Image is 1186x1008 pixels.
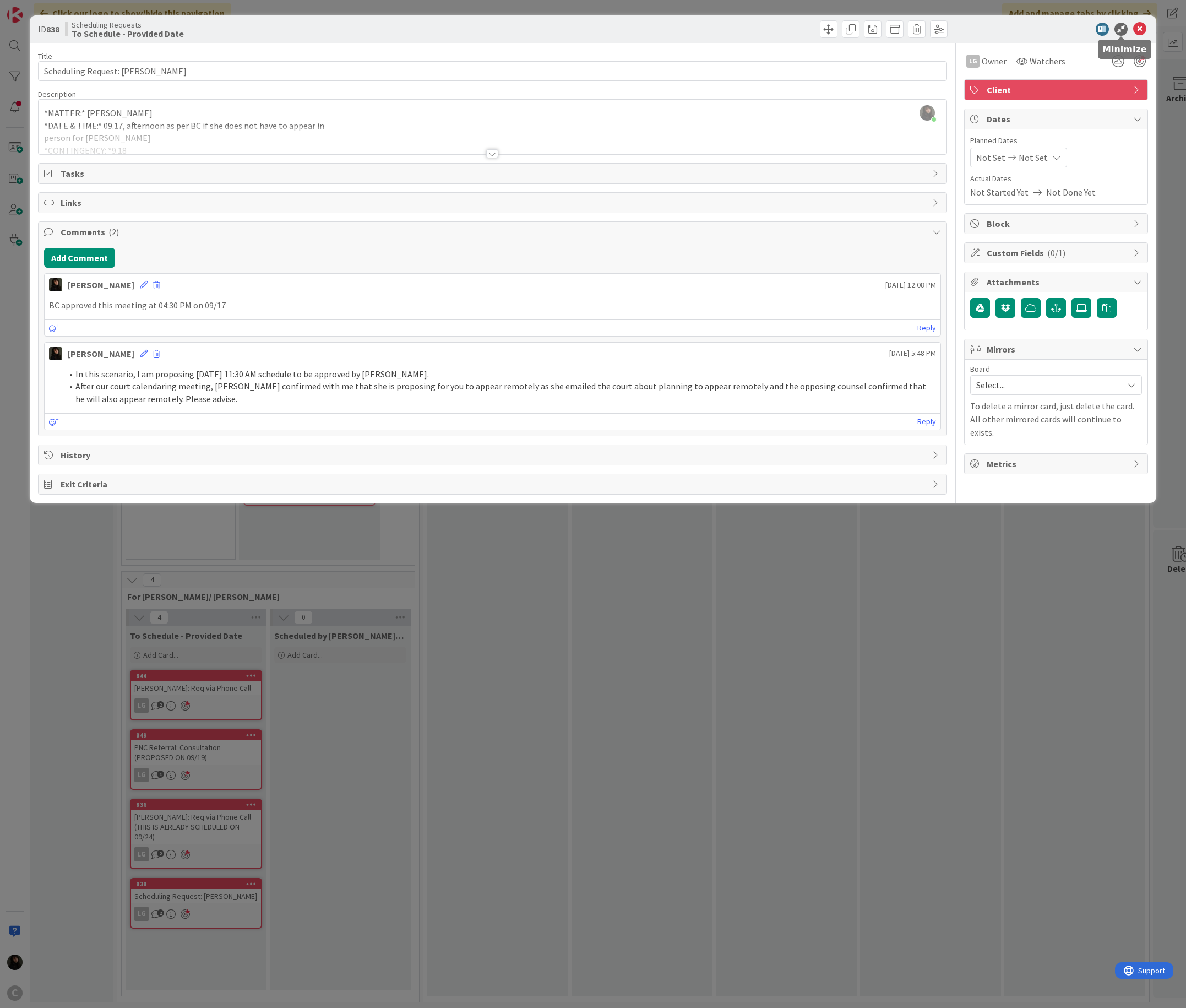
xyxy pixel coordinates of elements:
span: Client [987,83,1128,96]
b: 838 [46,24,59,35]
span: Select... [976,377,1117,393]
span: ( 0/1 ) [1047,247,1065,258]
span: Block [987,217,1128,230]
li: In this scenario, I am proposing [DATE] 11:30 AM schedule to be approved by [PERSON_NAME]. [62,368,936,381]
input: type card name here... [38,61,947,81]
p: To delete a mirror card, just delete the card. All other mirrored cards will continue to exists. [970,399,1142,439]
p: BC approved this meeting at 04:30 PM on 09/17 [49,299,936,312]
span: Comments [61,225,927,239]
span: Not Set [1019,151,1048,164]
div: [PERSON_NAME] [68,278,134,291]
span: Watchers [1030,55,1065,68]
li: After our court calendaring meeting, [PERSON_NAME] confirmed with me that she is proposing for yo... [62,380,936,405]
span: [DATE] 5:48 PM [889,348,936,359]
span: Links [61,196,927,209]
span: Actual Dates [970,173,1142,185]
span: ID [38,23,59,36]
span: Custom Fields [987,246,1128,259]
span: Board [970,365,990,373]
span: Planned Dates [970,135,1142,147]
label: Title [38,51,52,61]
div: LG [966,55,980,68]
span: Dates [987,112,1128,126]
span: [DATE] 12:08 PM [885,279,936,291]
p: *MATTER:* [PERSON_NAME] [44,107,941,120]
span: History [61,448,927,462]
span: Mirrors [987,343,1128,356]
span: Not Done Yet [1046,186,1096,199]
span: Owner [982,55,1007,68]
b: To Schedule - Provided Date [72,29,184,38]
a: Reply [917,415,936,429]
img: xZDIgFEXJ2bLOewZ7ObDEULuHMaA3y1N.PNG [920,105,935,121]
span: Attachments [987,275,1128,289]
img: ES [49,347,62,360]
button: Add Comment [44,248,115,268]
span: Description [38,89,76,99]
a: Reply [917,321,936,335]
span: Scheduling Requests [72,20,184,29]
img: ES [49,278,62,291]
p: *DATE & TIME:* 09.17, afternoon as per BC if she does not have to appear in [44,120,941,132]
span: Exit Criteria [61,478,927,491]
span: Metrics [987,457,1128,470]
span: Tasks [61,167,927,180]
span: Not Started Yet [970,186,1029,199]
h5: Minimize [1102,44,1147,55]
span: Not Set [976,151,1005,164]
span: Support [23,2,50,15]
div: [PERSON_NAME] [68,347,134,360]
span: ( 2 ) [108,226,119,237]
